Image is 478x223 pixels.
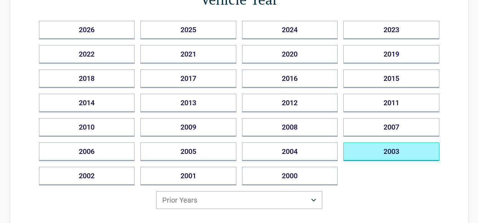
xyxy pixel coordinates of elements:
button: 2003 [343,142,439,161]
button: 2017 [140,69,236,88]
button: 2013 [140,94,236,112]
button: 2001 [140,167,236,185]
button: 2018 [39,69,135,88]
button: 2004 [242,142,338,161]
button: 2016 [242,69,338,88]
button: 2014 [39,94,135,112]
button: 2006 [39,142,135,161]
button: 2021 [140,45,236,64]
button: 2012 [242,94,338,112]
button: 2008 [242,118,338,137]
button: 2015 [343,69,439,88]
button: 2010 [39,118,135,137]
button: 2024 [242,21,338,39]
button: 2025 [140,21,236,39]
button: 2005 [140,142,236,161]
button: 2002 [39,167,135,185]
button: 2020 [242,45,338,64]
button: 2022 [39,45,135,64]
button: 2023 [343,21,439,39]
button: Prior Years [156,191,322,209]
button: 2011 [343,94,439,112]
button: 2019 [343,45,439,64]
button: 2026 [39,21,135,39]
button: 2000 [242,167,338,185]
button: 2007 [343,118,439,137]
button: 2009 [140,118,236,137]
